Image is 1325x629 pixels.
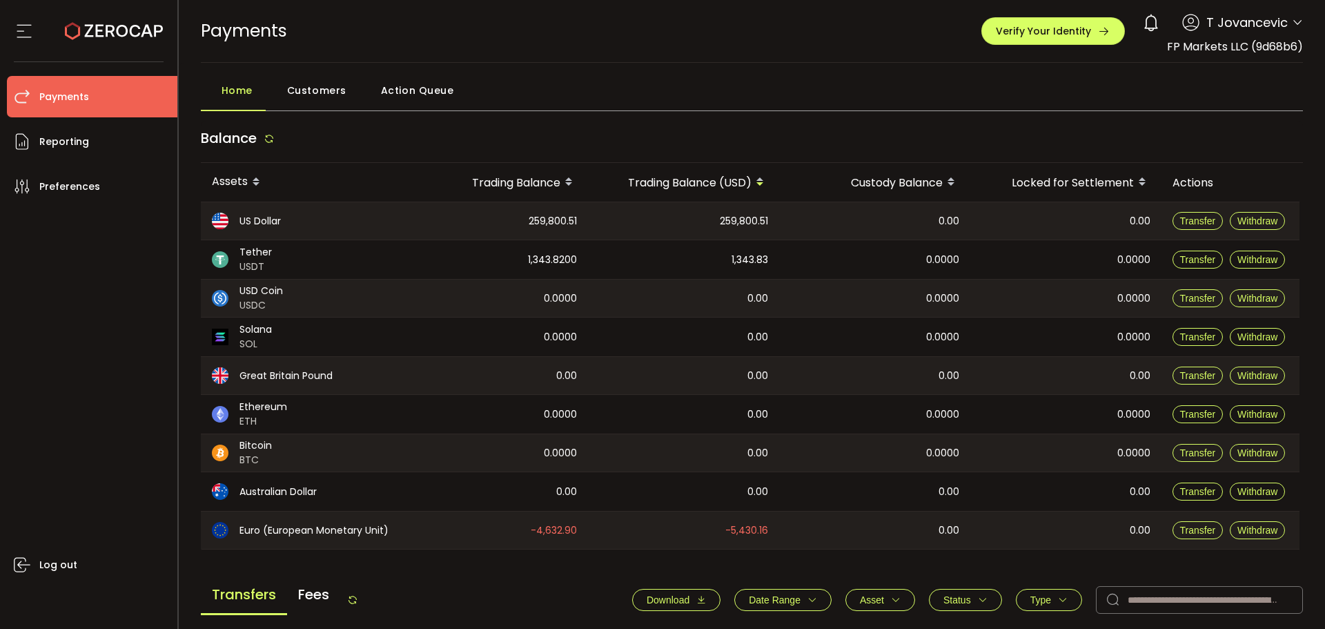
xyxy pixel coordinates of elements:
button: Withdraw [1230,328,1285,346]
span: 0.0000 [544,445,577,461]
button: Transfer [1172,289,1224,307]
span: 0.00 [939,213,959,229]
button: Withdraw [1230,289,1285,307]
button: Withdraw [1230,212,1285,230]
span: Customers [287,77,346,104]
span: Withdraw [1237,447,1277,458]
span: 0.0000 [926,329,959,345]
span: 0.0000 [926,407,959,423]
button: Withdraw [1230,444,1285,462]
span: Withdraw [1237,525,1277,536]
span: 0.00 [1130,484,1150,500]
span: Transfer [1180,447,1216,458]
iframe: Chat Widget [1256,563,1325,629]
span: 0.00 [1130,213,1150,229]
span: 259,800.51 [720,213,768,229]
span: Ethereum [239,400,287,414]
span: 0.00 [939,523,959,539]
span: 0.0000 [926,291,959,307]
img: usdc_portfolio.svg [212,290,228,307]
button: Status [929,589,1002,611]
span: 1,343.83 [732,252,768,268]
span: USD Coin [239,284,283,298]
button: Asset [845,589,915,611]
span: 0.00 [556,484,577,500]
span: BTC [239,453,272,467]
span: 0.0000 [544,291,577,307]
button: Date Range [734,589,832,611]
span: Withdraw [1237,409,1277,420]
span: Verify Your Identity [996,26,1091,36]
span: Log out [39,555,77,575]
span: Status [943,594,971,606]
span: 0.0000 [1117,407,1150,423]
span: Tether [239,245,272,260]
span: 0.00 [747,484,768,500]
div: Locked for Settlement [970,171,1161,194]
span: Date Range [749,594,801,606]
span: 0.00 [939,368,959,384]
span: US Dollar [239,214,281,229]
span: ETH [239,414,287,429]
img: gbp_portfolio.svg [212,367,228,384]
button: Transfer [1172,212,1224,230]
button: Transfer [1172,328,1224,346]
span: 0.00 [1130,523,1150,539]
img: eur_portfolio.svg [212,522,228,539]
button: Transfer [1172,367,1224,385]
button: Withdraw [1230,367,1285,385]
span: 0.00 [747,407,768,423]
span: Transfer [1180,486,1216,497]
img: eth_portfolio.svg [212,406,228,423]
span: 0.00 [747,368,768,384]
span: Asset [860,594,884,606]
span: Great Britain Pound [239,369,333,383]
span: SOL [239,337,272,351]
span: Download [647,594,689,606]
span: FP Markets LLC (9d68b6) [1167,39,1303,55]
img: aud_portfolio.svg [212,483,228,500]
div: Trading Balance (USD) [588,171,779,194]
span: Transfer [1180,331,1216,342]
span: -5,430.16 [725,523,768,539]
span: 0.0000 [1117,291,1150,307]
button: Transfer [1172,405,1224,423]
button: Transfer [1172,521,1224,539]
span: 0.00 [747,291,768,307]
span: Euro (European Monetary Unit) [239,523,389,538]
button: Withdraw [1230,251,1285,269]
span: Type [1030,594,1051,606]
span: Transfers [201,576,287,615]
button: Transfer [1172,483,1224,501]
span: Transfer [1180,215,1216,226]
span: 0.00 [747,445,768,461]
span: Australian Dollar [239,485,317,499]
span: Balance [201,128,257,148]
span: 0.00 [1130,368,1150,384]
span: 0.00 [556,368,577,384]
span: Transfer [1180,254,1216,265]
span: 259,800.51 [529,213,577,229]
div: Custody Balance [779,171,970,194]
span: USDC [239,298,283,313]
span: Transfer [1180,525,1216,536]
span: Withdraw [1237,293,1277,304]
button: Withdraw [1230,483,1285,501]
button: Transfer [1172,444,1224,462]
img: sol_portfolio.png [212,329,228,345]
span: 0.0000 [544,329,577,345]
span: 1,343.8200 [528,252,577,268]
button: Withdraw [1230,521,1285,539]
span: Payments [39,87,89,107]
button: Transfer [1172,251,1224,269]
div: Actions [1161,175,1299,191]
button: Withdraw [1230,405,1285,423]
span: Solana [239,322,272,337]
span: 0.0000 [926,252,959,268]
span: Withdraw [1237,370,1277,381]
span: 0.0000 [926,445,959,461]
span: 0.0000 [1117,252,1150,268]
div: Trading Balance [415,171,588,194]
span: Reporting [39,132,89,152]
